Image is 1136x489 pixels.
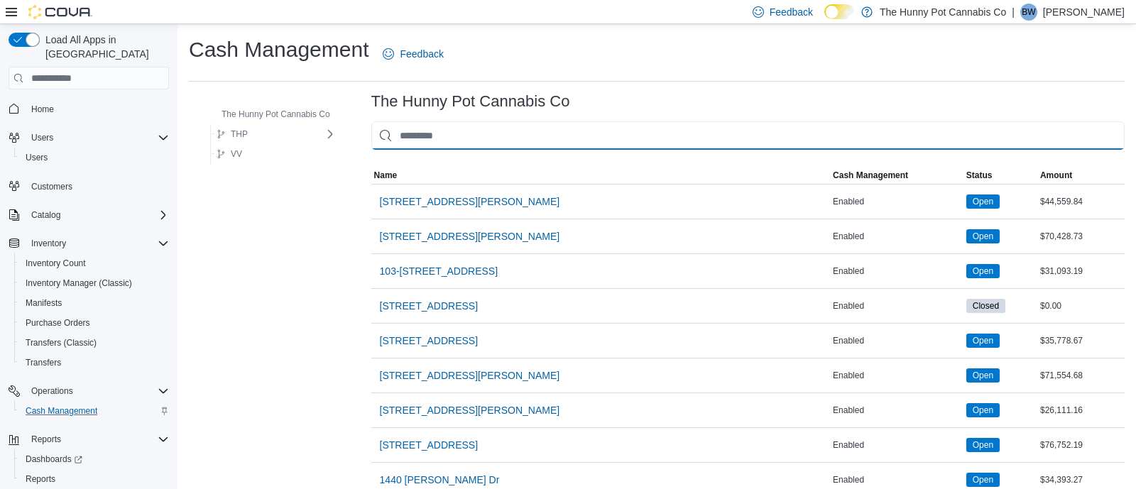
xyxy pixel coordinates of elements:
[770,5,813,19] span: Feedback
[26,235,72,252] button: Inventory
[20,275,169,292] span: Inventory Manager (Classic)
[1037,402,1125,419] div: $26,111.16
[26,357,61,368] span: Transfers
[3,98,175,119] button: Home
[31,385,73,397] span: Operations
[830,297,963,314] div: Enabled
[20,402,169,419] span: Cash Management
[966,403,1000,417] span: Open
[1037,297,1125,314] div: $0.00
[26,178,78,195] a: Customers
[231,148,242,160] span: VV
[824,4,854,19] input: Dark Mode
[380,438,478,452] span: [STREET_ADDRESS]
[26,405,97,417] span: Cash Management
[1037,332,1125,349] div: $35,778.67
[31,104,54,115] span: Home
[14,449,175,469] a: Dashboards
[3,176,175,197] button: Customers
[31,209,60,221] span: Catalog
[966,194,1000,209] span: Open
[830,367,963,384] div: Enabled
[830,228,963,245] div: Enabled
[14,148,175,167] button: Users
[31,434,61,445] span: Reports
[973,195,993,208] span: Open
[20,295,169,312] span: Manifests
[374,257,504,285] button: 103-[STREET_ADDRESS]
[20,255,92,272] a: Inventory Count
[20,334,102,351] a: Transfers (Classic)
[28,5,92,19] img: Cova
[20,275,138,292] a: Inventory Manager (Classic)
[3,429,175,449] button: Reports
[20,149,169,166] span: Users
[26,297,62,309] span: Manifests
[26,258,86,269] span: Inventory Count
[830,402,963,419] div: Enabled
[380,403,560,417] span: [STREET_ADDRESS][PERSON_NAME]
[1012,4,1015,21] p: |
[963,167,1037,184] button: Status
[26,431,67,448] button: Reports
[1037,263,1125,280] div: $31,093.19
[20,402,103,419] a: Cash Management
[20,295,67,312] a: Manifests
[14,313,175,333] button: Purchase Orders
[26,99,169,117] span: Home
[966,368,1000,383] span: Open
[26,473,55,485] span: Reports
[20,149,53,166] a: Users
[14,353,175,373] button: Transfers
[973,300,999,312] span: Closed
[26,235,169,252] span: Inventory
[374,361,566,390] button: [STREET_ADDRESS][PERSON_NAME]
[973,334,993,347] span: Open
[20,471,169,488] span: Reports
[26,101,60,118] a: Home
[26,278,132,289] span: Inventory Manager (Classic)
[1037,436,1125,454] div: $76,752.19
[14,401,175,421] button: Cash Management
[400,47,443,61] span: Feedback
[26,431,169,448] span: Reports
[374,431,484,459] button: [STREET_ADDRESS]
[20,334,169,351] span: Transfers (Classic)
[374,170,398,181] span: Name
[380,299,478,313] span: [STREET_ADDRESS]
[31,181,72,192] span: Customers
[14,469,175,489] button: Reports
[830,332,963,349] div: Enabled
[966,299,1005,313] span: Closed
[20,314,169,331] span: Purchase Orders
[26,454,82,465] span: Dashboards
[20,354,67,371] a: Transfers
[380,368,560,383] span: [STREET_ADDRESS][PERSON_NAME]
[966,170,993,181] span: Status
[380,473,500,487] span: 1440 [PERSON_NAME] Dr
[1037,228,1125,245] div: $70,428.73
[3,381,175,401] button: Operations
[973,369,993,382] span: Open
[830,263,963,280] div: Enabled
[14,253,175,273] button: Inventory Count
[374,292,484,320] button: [STREET_ADDRESS]
[374,396,566,424] button: [STREET_ADDRESS][PERSON_NAME]
[189,35,368,64] h1: Cash Management
[1037,471,1125,488] div: $34,393.27
[830,167,963,184] button: Cash Management
[380,194,560,209] span: [STREET_ADDRESS][PERSON_NAME]
[380,229,560,243] span: [STREET_ADDRESS][PERSON_NAME]
[973,265,993,278] span: Open
[26,383,79,400] button: Operations
[26,152,48,163] span: Users
[966,229,1000,243] span: Open
[31,238,66,249] span: Inventory
[371,121,1125,150] input: This is a search bar. As you type, the results lower in the page will automatically filter.
[26,383,169,400] span: Operations
[1043,4,1125,21] p: [PERSON_NAME]
[211,145,248,163] button: VV
[966,334,1000,348] span: Open
[880,4,1006,21] p: The Hunny Pot Cannabis Co
[966,438,1000,452] span: Open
